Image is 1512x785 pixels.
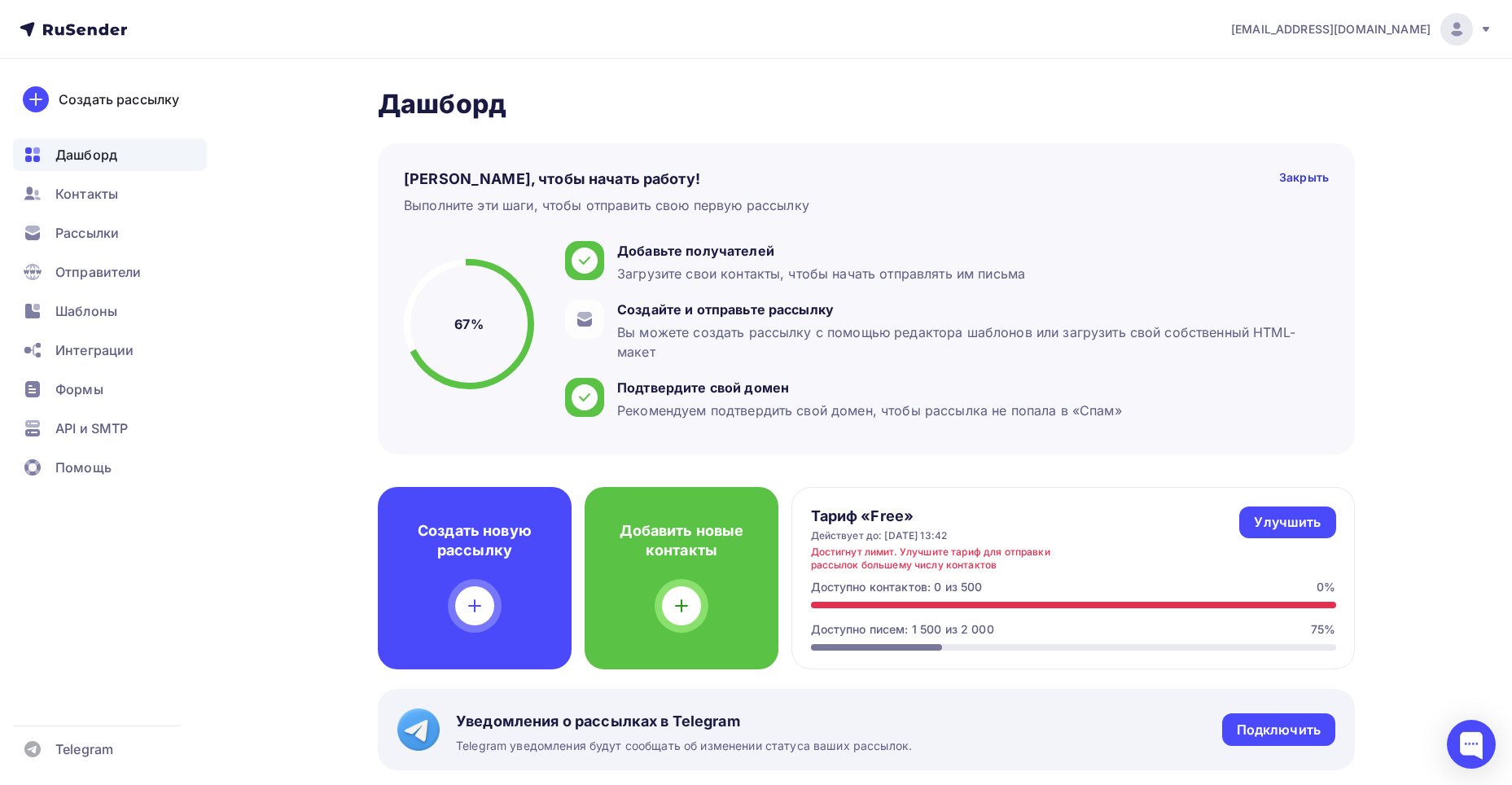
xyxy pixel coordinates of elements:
div: Рекомендуем подтвердить свой домен, чтобы рассылка не попала в «Спам» [617,401,1122,420]
div: Подтвердите свой домен [617,378,1122,397]
a: Контакты [13,178,207,210]
div: Загрузите свои контакты, чтобы начать отправлять им письма [617,264,1025,283]
h4: Тариф «Free» [811,507,1050,526]
a: [EMAIL_ADDRESS][DOMAIN_NAME] [1231,13,1492,46]
div: Улучшить [1254,513,1321,532]
h5: 67% [454,314,483,334]
span: Telegram [55,739,113,759]
div: Доступно писем: 1 500 из 2 000 [811,621,994,638]
div: Выполните эти шаги, чтобы отправить свою первую рассылку [404,195,809,215]
a: Отправители [13,256,207,288]
span: Шаблоны [55,301,117,321]
div: Создать рассылку [59,90,179,109]
div: Подключить [1237,721,1321,739]
span: Рассылки [55,223,119,243]
div: Достигнут лимит. Улучшите тариф для отправки рассылок большему числу контактов [811,546,1050,572]
span: API и SMTP [55,419,128,438]
div: Создайте и отправьте рассылку [617,300,1321,319]
div: Вы можете создать рассылку с помощью редактора шаблонов или загрузить свой собственный HTML-макет [617,322,1321,362]
h4: [PERSON_NAME], чтобы начать работу! [404,169,700,189]
span: Формы [55,379,103,399]
div: 0% [1317,579,1335,595]
h4: Добавить новые контакты [611,521,752,560]
span: Отправители [55,262,142,282]
h4: Создать новую рассылку [404,521,546,560]
a: Рассылки [13,217,207,249]
span: Telegram уведомления будут сообщать об изменении статуса ваших рассылок. [456,738,912,754]
span: Уведомления о рассылках в Telegram [456,712,912,731]
span: Дашборд [55,145,117,164]
span: Интеграции [55,340,134,360]
span: [EMAIL_ADDRESS][DOMAIN_NAME] [1231,21,1431,37]
span: Контакты [55,184,118,204]
div: 75% [1311,621,1335,638]
div: Действует до: [DATE] 13:42 [811,529,1050,542]
a: Формы [13,373,207,406]
a: Дашборд [13,138,207,171]
div: Доступно контактов: 0 из 500 [811,579,983,595]
a: Шаблоны [13,295,207,327]
div: Добавьте получателей [617,241,1025,261]
div: Закрыть [1279,169,1329,189]
h2: Дашборд [378,88,1355,121]
span: Помощь [55,458,112,477]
